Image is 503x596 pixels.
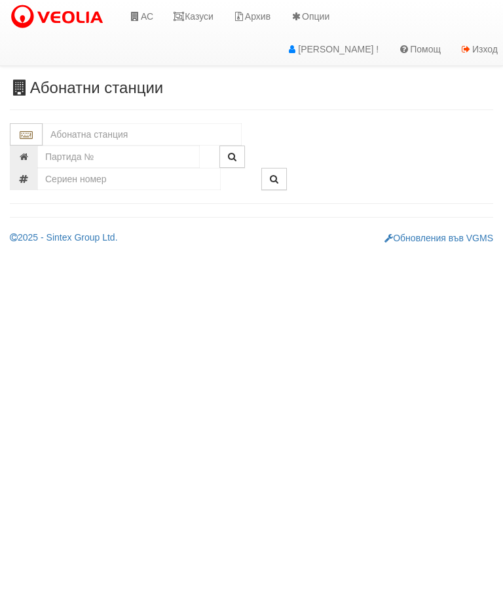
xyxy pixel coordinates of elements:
input: Абонатна станция [43,123,242,146]
a: [PERSON_NAME] ! [276,33,388,66]
input: Сериен номер [37,168,221,190]
img: VeoliaLogo.png [10,3,109,31]
a: Помощ [388,33,451,66]
input: Партида № [37,146,200,168]
a: 2025 - Sintex Group Ltd. [10,232,118,243]
a: Обновления във VGMS [384,233,493,243]
h3: Абонатни станции [10,79,493,96]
